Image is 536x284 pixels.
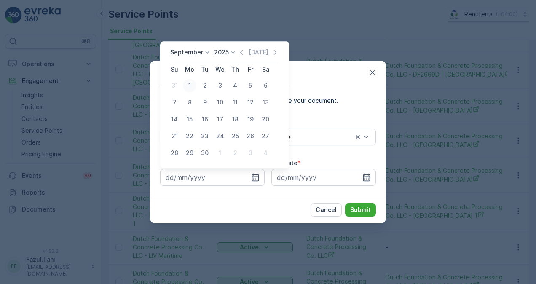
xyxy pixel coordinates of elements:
[259,146,272,160] div: 4
[259,113,272,126] div: 20
[197,62,212,77] th: Tuesday
[214,48,229,56] p: 2025
[244,146,257,160] div: 3
[182,62,197,77] th: Monday
[213,146,227,160] div: 1
[198,79,212,92] div: 2
[168,146,181,160] div: 28
[316,206,337,214] p: Cancel
[183,79,196,92] div: 1
[258,62,273,77] th: Saturday
[168,129,181,143] div: 21
[228,129,242,143] div: 25
[198,113,212,126] div: 16
[259,129,272,143] div: 27
[311,203,342,217] button: Cancel
[228,146,242,160] div: 2
[213,129,227,143] div: 24
[170,48,203,56] p: September
[249,48,268,56] p: [DATE]
[244,129,257,143] div: 26
[243,62,258,77] th: Friday
[244,113,257,126] div: 19
[183,96,196,109] div: 8
[228,79,242,92] div: 4
[160,169,265,186] input: dd/mm/yyyy
[168,96,181,109] div: 7
[259,96,272,109] div: 13
[213,79,227,92] div: 3
[244,96,257,109] div: 12
[183,129,196,143] div: 22
[345,203,376,217] button: Submit
[213,113,227,126] div: 17
[213,96,227,109] div: 10
[198,146,212,160] div: 30
[244,79,257,92] div: 5
[183,146,196,160] div: 29
[198,129,212,143] div: 23
[228,62,243,77] th: Thursday
[228,96,242,109] div: 11
[212,62,228,77] th: Wednesday
[168,79,181,92] div: 31
[350,206,371,214] p: Submit
[168,113,181,126] div: 14
[259,79,272,92] div: 6
[198,96,212,109] div: 9
[167,62,182,77] th: Sunday
[183,113,196,126] div: 15
[271,169,376,186] input: dd/mm/yyyy
[228,113,242,126] div: 18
